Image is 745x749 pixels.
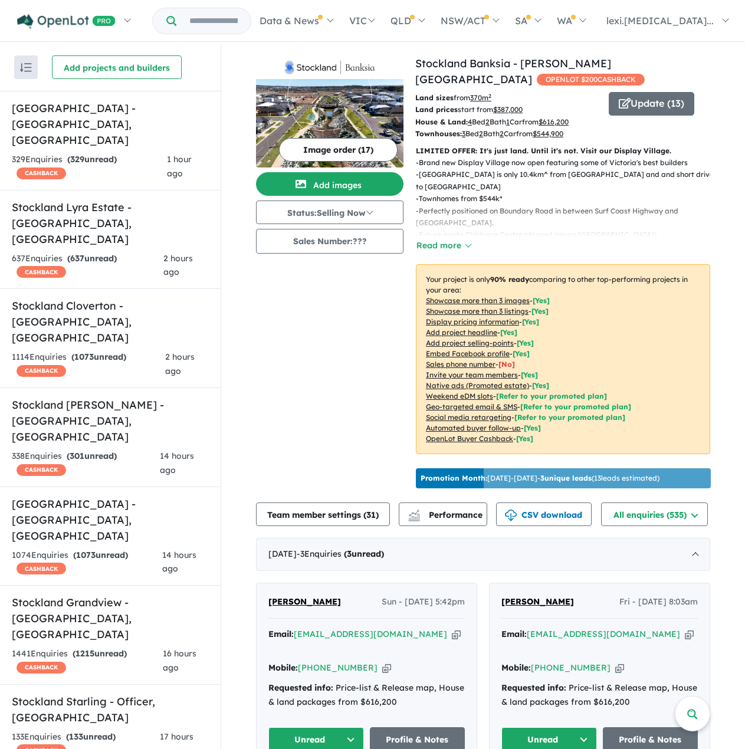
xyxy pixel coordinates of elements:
span: [Yes] [516,434,533,443]
a: [EMAIL_ADDRESS][DOMAIN_NAME] [527,629,680,639]
p: - [GEOGRAPHIC_DATA] is only 10.4km^ from [GEOGRAPHIC_DATA] and and short drive to [GEOGRAPHIC_DATA] [416,169,720,193]
span: [Refer to your promoted plan] [496,392,607,400]
span: CASHBACK [17,365,66,377]
span: 637 [70,253,84,264]
span: 16 hours ago [163,648,196,673]
strong: ( unread) [73,550,128,560]
a: [PHONE_NUMBER] [531,662,611,673]
div: 329 Enquir ies [12,153,167,181]
div: Price-list & Release map, House & land packages from $616,200 [268,681,465,709]
p: - Future onsite Childcare Centre planned (along [GEOGRAPHIC_DATA]) [416,229,720,241]
h5: Stockland [PERSON_NAME] - [GEOGRAPHIC_DATA] , [GEOGRAPHIC_DATA] [12,397,209,445]
u: 3 [462,129,465,138]
b: 90 % ready [490,275,529,284]
span: [ Yes ] [513,349,530,358]
span: CASHBACK [17,662,66,674]
button: Image order (17) [279,138,398,162]
img: Stockland Banksia - Armstrong Creek Logo [261,60,399,74]
span: [ Yes ] [521,370,538,379]
p: - Brand new Display Village now open featuring some of Victoria's best builders [416,157,720,169]
p: from [415,92,600,104]
u: Display pricing information [426,317,519,326]
img: line-chart.svg [409,510,419,516]
span: [ Yes ] [500,328,517,337]
p: - Townhomes from $544k* [416,193,720,205]
p: LIMITED OFFER: It's just land. Until it's not. Visit our Display Village. [416,145,710,157]
h5: Stockland Grandview - [GEOGRAPHIC_DATA] , [GEOGRAPHIC_DATA] [12,594,209,642]
p: Bed Bath Car from [415,116,600,128]
u: 1 [506,117,510,126]
b: Townhouses: [415,129,462,138]
a: Stockland Banksia - [PERSON_NAME][GEOGRAPHIC_DATA] [415,57,611,86]
b: Land prices [415,105,458,114]
span: [ Yes ] [531,307,549,316]
span: - 3 Enquir ies [297,548,384,559]
span: CASHBACK [17,266,66,278]
span: CASHBACK [17,464,66,476]
span: [Refer to your promoted plan] [520,402,631,411]
u: $ 544,900 [533,129,563,138]
u: 2 [479,129,483,138]
button: Copy [452,628,461,640]
div: [DATE] [256,538,710,571]
u: 370 m [470,93,491,102]
span: 1073 [76,550,96,560]
span: [ Yes ] [522,317,539,326]
a: Stockland Banksia - Armstrong Creek LogoStockland Banksia - Armstrong Creek [256,55,403,167]
u: $ 387,000 [493,105,523,114]
strong: ( unread) [344,548,384,559]
span: Fri - [DATE] 8:03am [619,595,698,609]
div: 1441 Enquir ies [12,647,163,675]
span: [Refer to your promoted plan] [514,413,625,422]
strong: Requested info: [501,682,566,693]
span: [ Yes ] [533,296,550,305]
h5: [GEOGRAPHIC_DATA] - [GEOGRAPHIC_DATA] , [GEOGRAPHIC_DATA] [12,496,209,544]
h5: Stockland Starling - Officer , [GEOGRAPHIC_DATA] [12,694,209,725]
button: Add images [256,172,403,196]
span: [PERSON_NAME] [268,596,341,607]
span: CASHBACK [17,167,66,179]
button: CSV download [496,502,592,526]
button: Add projects and builders [52,55,182,79]
u: 4 [468,117,472,126]
button: All enquiries (535) [601,502,708,526]
h5: Stockland Cloverton - [GEOGRAPHIC_DATA] , [GEOGRAPHIC_DATA] [12,298,209,346]
u: $ 616,200 [539,117,569,126]
a: [PHONE_NUMBER] [298,662,378,673]
span: 1215 [76,648,94,659]
u: OpenLot Buyer Cashback [426,434,513,443]
img: download icon [505,510,517,521]
img: Stockland Banksia - Armstrong Creek [256,79,403,167]
p: Your project is only comparing to other top-performing projects in your area: - - - - - - - - - -... [416,264,710,454]
strong: Email: [501,629,527,639]
u: Geo-targeted email & SMS [426,402,517,411]
strong: Mobile: [268,662,298,673]
u: Weekend eDM slots [426,392,493,400]
span: [ Yes ] [517,339,534,347]
u: Add project headline [426,328,497,337]
img: bar-chart.svg [408,514,420,521]
button: Read more [416,239,471,252]
button: Copy [685,628,694,640]
button: Sales Number:??? [256,229,403,254]
strong: ( unread) [67,451,117,461]
div: 338 Enquir ies [12,449,160,478]
b: 3 unique leads [540,474,592,482]
u: 2 [500,129,504,138]
p: Bed Bath Car from [415,128,600,140]
b: Promotion Month: [421,474,487,482]
div: 637 Enquir ies [12,252,163,280]
strong: ( unread) [66,731,116,742]
button: Copy [382,662,391,674]
span: Performance [410,510,483,520]
img: Openlot PRO Logo White [17,14,116,29]
button: Team member settings (31) [256,502,390,526]
span: [Yes] [532,381,549,390]
u: Showcase more than 3 listings [426,307,529,316]
div: 1074 Enquir ies [12,548,162,577]
button: Performance [399,502,487,526]
span: 14 hours ago [162,550,196,574]
span: 329 [70,154,84,165]
span: 301 [70,451,84,461]
span: 14 hours ago [160,451,194,475]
